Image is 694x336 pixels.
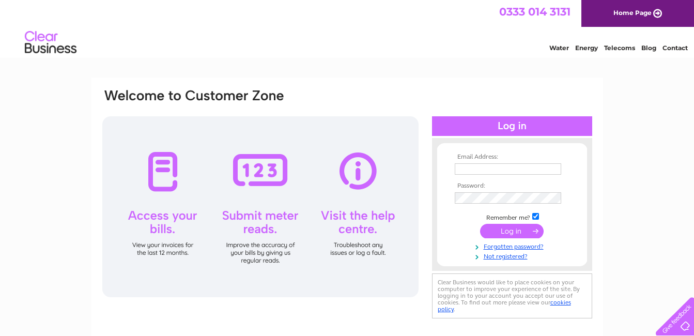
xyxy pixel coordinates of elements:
[438,299,571,313] a: cookies policy
[662,44,688,52] a: Contact
[604,44,635,52] a: Telecoms
[452,211,572,222] td: Remember me?
[480,224,544,238] input: Submit
[432,273,592,318] div: Clear Business would like to place cookies on your computer to improve your experience of the sit...
[24,27,77,58] img: logo.png
[549,44,569,52] a: Water
[575,44,598,52] a: Energy
[452,154,572,161] th: Email Address:
[455,241,572,251] a: Forgotten password?
[455,251,572,261] a: Not registered?
[452,182,572,190] th: Password:
[103,6,592,50] div: Clear Business is a trading name of Verastar Limited (registered in [GEOGRAPHIC_DATA] No. 3667643...
[641,44,656,52] a: Blog
[499,5,570,18] a: 0333 014 3131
